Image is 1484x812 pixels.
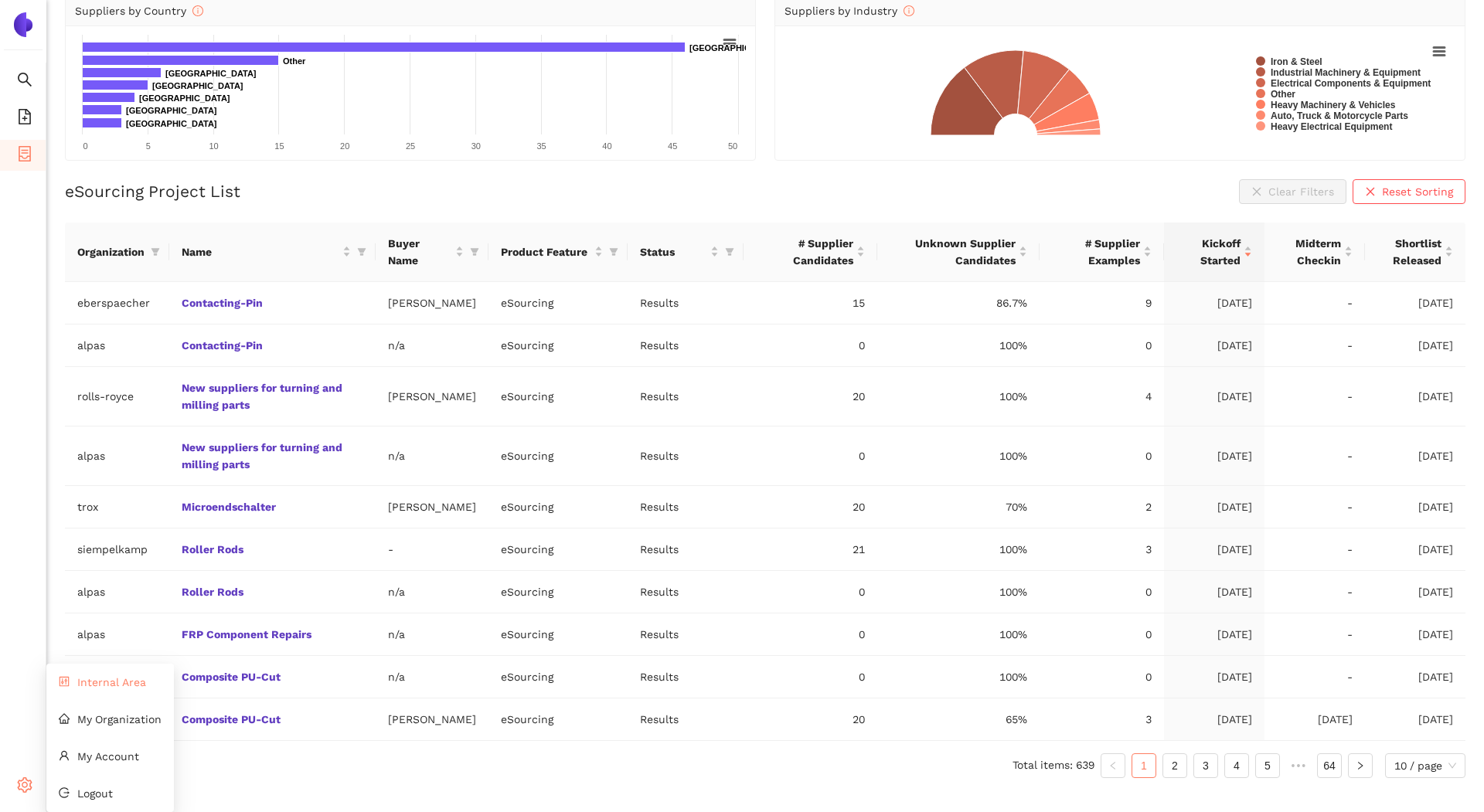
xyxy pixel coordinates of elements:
[1264,698,1365,741] td: [DATE]
[1040,698,1164,741] td: 3
[488,613,628,656] td: eSourcing
[501,243,591,260] span: Product Feature
[65,367,169,426] td: rolls-royce
[728,141,737,151] text: 50
[744,571,876,613] td: 0
[65,528,169,571] td: siempelkamp
[467,232,482,272] span: filter
[1040,571,1164,613] td: 0
[877,223,1040,282] th: this column's title is Unknown Supplier Candidates,this column is sortable
[606,240,621,263] span: filter
[1365,571,1465,613] td: [DATE]
[1193,753,1218,778] li: 3
[1271,110,1408,121] text: Auto, Truck & Motorcycle Parts
[209,141,218,151] text: 10
[488,571,628,613] td: eSourcing
[744,613,876,656] td: 0
[152,81,243,90] text: [GEOGRAPHIC_DATA]
[1040,613,1164,656] td: 0
[744,528,876,571] td: 21
[1164,282,1264,324] td: [DATE]
[890,235,1016,269] span: Unknown Supplier Candidates
[488,698,628,741] td: eSourcing
[1365,698,1465,741] td: [DATE]
[1365,486,1465,528] td: [DATE]
[59,787,70,798] span: logout
[1164,486,1264,528] td: [DATE]
[340,141,349,151] text: 20
[1348,753,1373,778] li: Next Page
[388,235,453,269] span: Buyer Name
[1040,656,1164,698] td: 0
[59,750,70,761] span: user
[274,141,284,151] text: 15
[357,247,366,257] span: filter
[1382,183,1453,200] span: Reset Sorting
[536,141,546,151] text: 35
[1365,186,1376,199] span: close
[1264,367,1365,426] td: -
[77,750,139,763] span: My Account
[602,141,611,151] text: 40
[1040,223,1164,282] th: this column's title is # Supplier Examples,this column is sortable
[877,528,1040,571] td: 100%
[744,223,876,282] th: this column's title is # Supplier Candidates,this column is sortable
[1013,753,1094,778] li: Total items: 639
[744,486,876,528] td: 20
[1108,761,1118,770] span: left
[1040,324,1164,367] td: 0
[146,141,151,151] text: 5
[488,282,628,324] td: eSourcing
[744,282,876,324] td: 15
[877,367,1040,426] td: 100%
[488,528,628,571] td: eSourcing
[376,656,489,698] td: n/a
[1164,528,1264,571] td: [DATE]
[1239,179,1346,204] button: closeClear Filters
[744,367,876,426] td: 20
[1040,486,1164,528] td: 2
[1040,367,1164,426] td: 4
[1271,78,1431,89] text: Electrical Components & Equipment
[1353,179,1465,204] button: closeReset Sorting
[1264,282,1365,324] td: -
[1271,100,1396,110] text: Heavy Machinery & Vehicles
[877,698,1040,741] td: 65%
[65,613,169,656] td: alpas
[488,656,628,698] td: eSourcing
[488,486,628,528] td: eSourcing
[376,528,489,571] td: -
[1277,235,1341,269] span: Midterm Checkin
[65,282,169,324] td: eberspaecher
[77,787,113,800] span: Logout
[1224,753,1249,778] li: 4
[904,5,914,16] span: info-circle
[1255,753,1280,778] li: 5
[877,656,1040,698] td: 100%
[1101,753,1125,778] li: Previous Page
[65,571,169,613] td: alpas
[1365,426,1465,486] td: [DATE]
[640,243,707,260] span: Status
[59,713,70,724] span: home
[17,66,32,97] span: search
[689,43,781,53] text: [GEOGRAPHIC_DATA]
[1271,89,1295,100] text: Other
[877,426,1040,486] td: 100%
[65,426,169,486] td: alpas
[756,235,853,269] span: # Supplier Candidates
[169,223,376,282] th: this column's title is Name,this column is sortable
[470,247,479,257] span: filter
[744,656,876,698] td: 0
[1394,754,1456,777] span: 10 / page
[1164,367,1264,426] td: [DATE]
[77,713,162,725] span: My Organization
[1163,754,1186,777] a: 2
[126,106,217,115] text: [GEOGRAPHIC_DATA]
[877,282,1040,324] td: 86.7%
[1286,753,1311,778] li: Next 5 Pages
[17,104,32,134] span: file-add
[1040,528,1164,571] td: 3
[406,141,415,151] text: 25
[1164,698,1264,741] td: [DATE]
